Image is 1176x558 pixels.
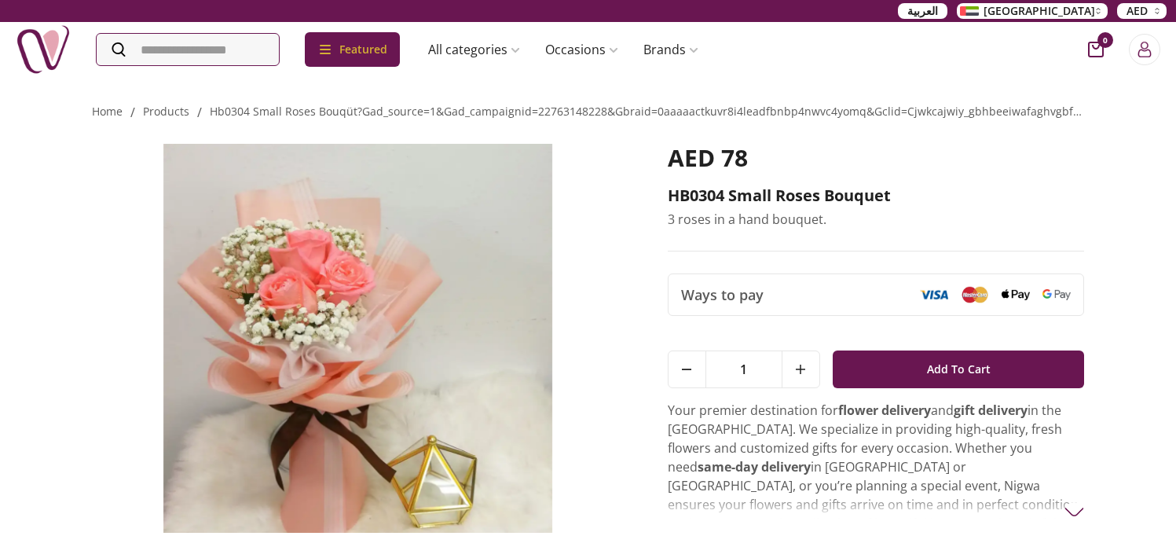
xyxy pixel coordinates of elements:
[957,3,1108,19] button: [GEOGRAPHIC_DATA]
[706,351,782,387] span: 1
[1042,289,1071,300] img: Google Pay
[416,34,533,65] a: All categories
[668,141,748,174] span: AED 78
[130,103,135,122] li: /
[961,286,989,303] img: Mastercard
[668,185,1085,207] h2: HB0304 Small Roses Bouquet
[1127,3,1148,19] span: AED
[16,22,71,77] img: Nigwa-uae-gifts
[533,34,631,65] a: Occasions
[631,34,711,65] a: Brands
[927,355,991,384] span: Add To Cart
[698,458,811,475] strong: same-day delivery
[1097,32,1113,48] span: 0
[305,32,400,67] div: Featured
[143,104,189,119] a: products
[1117,3,1167,19] button: AED
[197,103,202,122] li: /
[833,351,1085,388] button: Add To Cart
[1002,289,1030,301] img: Apple Pay
[838,402,931,419] strong: flower delivery
[92,104,123,119] a: Home
[92,144,624,533] img: HB0304 Small Roses Bouquet
[1064,502,1084,522] img: arrow
[920,289,948,300] img: Visa
[681,284,764,306] span: Ways to pay
[1088,42,1104,57] button: cart-button
[960,6,979,16] img: Arabic_dztd3n.png
[907,3,938,19] span: العربية
[1129,34,1160,65] button: Login
[984,3,1095,19] span: [GEOGRAPHIC_DATA]
[954,402,1028,419] strong: gift delivery
[668,210,1085,229] p: 3 roses in a hand bouquet.
[97,34,279,65] input: Search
